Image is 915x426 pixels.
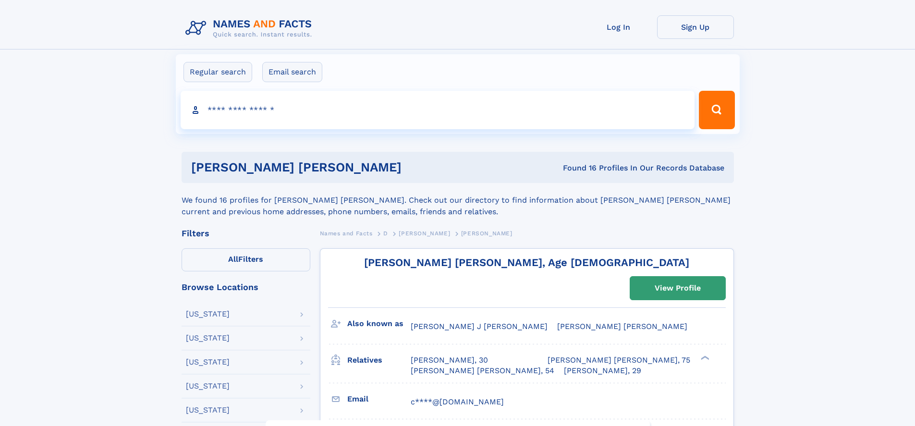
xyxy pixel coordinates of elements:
[657,15,734,39] a: Sign Up
[182,183,734,218] div: We found 16 profiles for [PERSON_NAME] [PERSON_NAME]. Check out our directory to find information...
[482,163,724,173] div: Found 16 Profiles In Our Records Database
[262,62,322,82] label: Email search
[320,227,373,239] a: Names and Facts
[364,256,689,268] a: [PERSON_NAME] [PERSON_NAME], Age [DEMOGRAPHIC_DATA]
[186,406,230,414] div: [US_STATE]
[564,365,641,376] a: [PERSON_NAME], 29
[399,227,450,239] a: [PERSON_NAME]
[191,161,482,173] h1: [PERSON_NAME] [PERSON_NAME]
[655,277,701,299] div: View Profile
[182,283,310,292] div: Browse Locations
[411,365,554,376] a: [PERSON_NAME] [PERSON_NAME], 54
[182,248,310,271] label: Filters
[548,355,690,365] a: [PERSON_NAME] [PERSON_NAME], 75
[383,227,388,239] a: D
[630,277,725,300] a: View Profile
[186,334,230,342] div: [US_STATE]
[698,354,710,361] div: ❯
[186,358,230,366] div: [US_STATE]
[557,322,687,331] span: [PERSON_NAME] [PERSON_NAME]
[580,15,657,39] a: Log In
[347,316,411,332] h3: Also known as
[182,15,320,41] img: Logo Names and Facts
[699,91,734,129] button: Search Button
[183,62,252,82] label: Regular search
[347,391,411,407] h3: Email
[228,255,238,264] span: All
[411,322,548,331] span: [PERSON_NAME] J [PERSON_NAME]
[461,230,512,237] span: [PERSON_NAME]
[347,352,411,368] h3: Relatives
[182,229,310,238] div: Filters
[411,355,488,365] a: [PERSON_NAME], 30
[186,382,230,390] div: [US_STATE]
[399,230,450,237] span: [PERSON_NAME]
[181,91,695,129] input: search input
[383,230,388,237] span: D
[186,310,230,318] div: [US_STATE]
